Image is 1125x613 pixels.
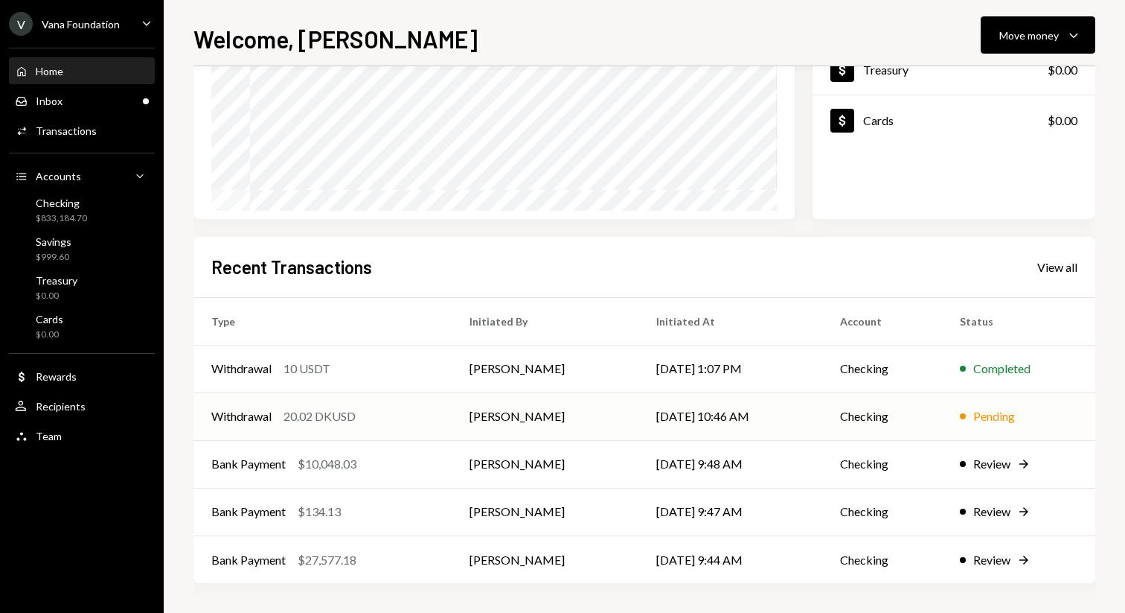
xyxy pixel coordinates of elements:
div: Savings [36,235,71,248]
a: Savings$999.60 [9,231,155,267]
h1: Welcome, [PERSON_NAME] [193,24,478,54]
td: [DATE] 9:47 AM [638,488,822,536]
div: Withdrawal [211,407,272,425]
div: Recipients [36,400,86,413]
td: [DATE] 1:07 PM [638,345,822,393]
td: Checking [822,440,942,488]
div: Cards [36,313,63,325]
a: View all [1037,258,1077,275]
td: [PERSON_NAME] [452,488,638,536]
td: [PERSON_NAME] [452,345,638,393]
td: [PERSON_NAME] [452,536,638,583]
th: Account [822,297,942,345]
div: Vana Foundation [42,18,120,31]
div: Home [36,65,63,77]
a: Cards$0.00 [9,308,155,344]
div: Review [973,503,1010,521]
td: [PERSON_NAME] [452,393,638,440]
a: Team [9,422,155,449]
a: Inbox [9,87,155,114]
div: Bank Payment [211,503,286,521]
div: 20.02 DKUSD [283,407,356,425]
div: $10,048.03 [298,455,356,473]
div: $0.00 [1048,61,1077,79]
td: [DATE] 9:44 AM [638,536,822,583]
td: Checking [822,536,942,583]
h2: Recent Transactions [211,255,372,279]
div: Completed [973,360,1031,378]
a: Home [9,57,155,84]
td: Checking [822,488,942,536]
div: $0.00 [36,290,77,302]
div: View all [1037,260,1077,275]
a: Accounts [9,162,155,189]
div: $27,577.18 [298,551,356,569]
div: Transactions [36,124,97,137]
div: Cards [863,113,894,127]
td: [DATE] 10:46 AM [638,393,822,440]
th: Initiated By [452,297,638,345]
td: [DATE] 9:48 AM [638,440,822,488]
div: Bank Payment [211,455,286,473]
div: Move money [999,28,1059,43]
div: Treasury [863,63,908,77]
div: Treasury [36,274,77,287]
div: $134.13 [298,503,341,521]
td: Checking [822,393,942,440]
td: [PERSON_NAME] [452,440,638,488]
div: Pending [973,407,1015,425]
div: Team [36,430,62,442]
a: Recipients [9,393,155,419]
a: Transactions [9,117,155,144]
div: Inbox [36,95,62,107]
a: Treasury$0.00 [9,270,155,305]
th: Type [193,297,452,345]
div: Checking [36,197,87,209]
div: Rewards [36,370,77,383]
a: Rewards [9,363,155,390]
div: $999.60 [36,251,71,264]
div: $833,184.70 [36,212,87,225]
a: Checking$833,184.70 [9,192,155,228]
div: Accounts [36,170,81,182]
div: Withdrawal [211,360,272,378]
div: Review [973,551,1010,569]
div: $0.00 [36,328,63,341]
div: Review [973,455,1010,473]
button: Move money [981,16,1095,54]
a: Cards$0.00 [812,95,1095,145]
div: $0.00 [1048,112,1077,130]
th: Status [942,297,1095,345]
th: Initiated At [638,297,822,345]
div: 10 USDT [283,360,330,378]
div: Bank Payment [211,551,286,569]
td: Checking [822,345,942,393]
div: V [9,12,33,36]
a: Treasury$0.00 [812,45,1095,95]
